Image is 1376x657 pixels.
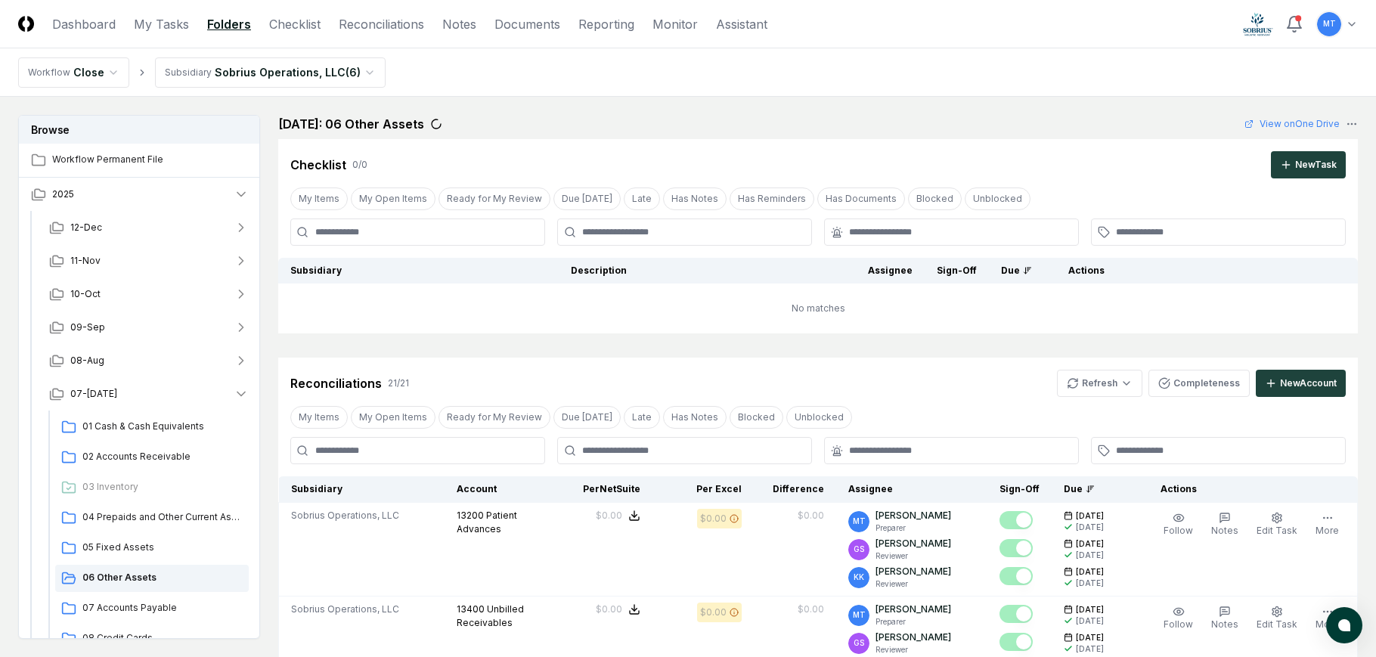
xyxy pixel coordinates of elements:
span: GS [854,637,864,649]
span: 07-[DATE] [70,387,117,401]
button: More [1312,603,1342,634]
div: New Task [1295,158,1337,172]
span: 02 Accounts Receivable [82,450,243,463]
button: Refresh [1057,370,1142,397]
span: 11-Nov [70,254,101,268]
span: Edit Task [1257,618,1297,630]
span: 08-Aug [70,354,104,367]
button: Notes [1208,603,1241,634]
h3: Browse [19,116,259,144]
button: Edit Task [1254,509,1300,541]
div: Subsidiary [165,66,212,79]
th: Assignee [856,258,925,284]
div: $0.00 [700,512,727,525]
button: Has Notes [663,187,727,210]
button: My Open Items [351,406,435,429]
button: MT [1316,11,1343,38]
span: Follow [1164,618,1193,630]
a: 01 Cash & Cash Equivalents [55,414,249,441]
button: Mark complete [999,567,1033,585]
span: 2025 [52,187,74,201]
button: Edit Task [1254,603,1300,634]
span: Follow [1164,525,1193,536]
button: 09-Sep [37,311,261,344]
div: Account [457,482,538,496]
button: 10-Oct [37,277,261,311]
span: 01 Cash & Cash Equivalents [82,420,243,433]
span: 03 Inventory [82,480,243,494]
button: Has Documents [817,187,905,210]
a: 07 Accounts Payable [55,595,249,622]
button: NewTask [1271,151,1346,178]
div: [DATE] [1076,550,1104,561]
p: [PERSON_NAME] [875,565,951,578]
a: Reconciliations [339,15,424,33]
button: Unblocked [786,406,852,429]
div: $0.00 [596,603,622,616]
span: Sobrius Operations, LLC [291,509,399,522]
a: Workflow Permanent File [19,144,261,177]
a: Monitor [652,15,698,33]
div: $0.00 [798,603,824,616]
span: GS [854,544,864,555]
p: [PERSON_NAME] [875,509,951,522]
span: [DATE] [1076,566,1104,578]
h2: [DATE]: 06 Other Assets [278,115,424,133]
span: 09-Sep [70,321,105,334]
p: Reviewer [875,644,951,655]
button: Ready for My Review [439,187,550,210]
a: Reporting [578,15,634,33]
div: [DATE] [1076,615,1104,627]
button: Mark complete [999,539,1033,557]
span: [DATE] [1076,510,1104,522]
th: Sign-Off [925,258,989,284]
button: Follow [1161,603,1196,634]
span: KK [854,572,864,583]
span: MT [853,516,866,527]
div: [DATE] [1076,578,1104,589]
button: Ready for My Review [439,406,550,429]
span: [DATE] [1076,632,1104,643]
span: MT [1323,18,1336,29]
div: Due [1064,482,1124,496]
a: Notes [442,15,476,33]
th: Assignee [836,476,987,503]
span: MT [853,609,866,621]
button: $0.00 [596,603,640,616]
th: Subsidiary [278,258,559,284]
a: Checklist [269,15,321,33]
p: Reviewer [875,578,951,590]
span: 06 Other Assets [82,571,243,584]
a: 02 Accounts Receivable [55,444,249,471]
div: Actions [1148,482,1346,496]
button: 12-Dec [37,211,261,244]
div: Checklist [290,156,346,174]
button: Follow [1161,509,1196,541]
span: Edit Task [1257,525,1297,536]
a: 04 Prepaids and Other Current Assets [55,504,249,531]
a: My Tasks [134,15,189,33]
div: Workflow [28,66,70,79]
a: Folders [207,15,251,33]
button: $0.00 [596,509,640,522]
th: Per Excel [652,476,755,503]
button: Mark complete [999,605,1033,623]
button: My Items [290,187,348,210]
div: [DATE] [1076,522,1104,533]
div: 21 / 21 [388,377,409,390]
button: My Items [290,406,348,429]
span: 13400 [457,603,485,615]
button: Due Today [553,406,621,429]
p: [PERSON_NAME] [875,631,951,644]
a: 06 Other Assets [55,565,249,592]
a: 05 Fixed Assets [55,535,249,562]
div: New Account [1280,377,1337,390]
button: NewAccount [1256,370,1346,397]
button: More [1312,509,1342,541]
th: Difference [754,476,836,503]
span: 13200 [457,510,484,521]
button: Mark complete [999,511,1033,529]
th: Subsidiary [279,476,445,503]
img: Sobrius logo [1243,12,1273,36]
span: 04 Prepaids and Other Current Assets [82,510,243,524]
